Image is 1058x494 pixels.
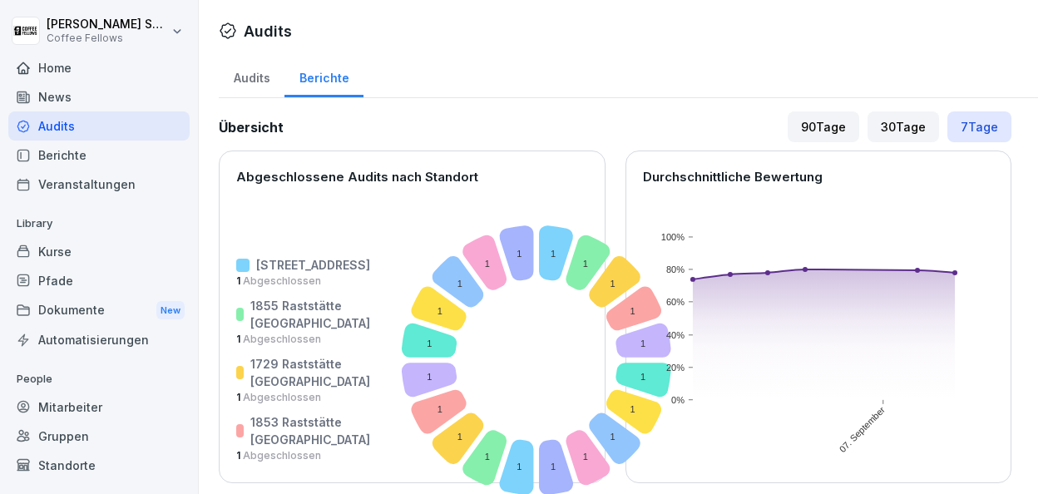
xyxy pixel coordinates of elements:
[156,301,185,320] div: New
[236,274,376,289] p: 1
[256,256,370,274] p: [STREET_ADDRESS]
[240,391,321,403] span: Abgeschlossen
[8,422,190,451] a: Gruppen
[219,55,284,97] a: Audits
[643,168,995,187] p: Durchschnittliche Bewertung
[665,297,684,307] text: 60%
[240,274,321,287] span: Abgeschlossen
[250,355,376,390] p: 1729 Raststätte [GEOGRAPHIC_DATA]
[8,295,190,326] a: DokumenteNew
[250,297,376,332] p: 1855 Raststätte [GEOGRAPHIC_DATA]
[284,55,363,97] a: Berichte
[8,325,190,354] a: Automatisierungen
[8,53,190,82] a: Home
[219,117,284,137] h2: Übersicht
[8,393,190,422] a: Mitarbeiter
[8,141,190,170] a: Berichte
[8,170,190,199] a: Veranstaltungen
[240,449,321,462] span: Abgeschlossen
[868,111,939,142] div: 30 Tage
[788,111,859,142] div: 90 Tage
[47,32,168,44] p: Coffee Fellows
[8,451,190,480] a: Standorte
[8,266,190,295] a: Pfade
[665,264,684,274] text: 80%
[665,363,684,373] text: 20%
[660,232,684,242] text: 100%
[240,333,321,345] span: Abgeschlossen
[236,168,588,187] p: Abgeschlossene Audits nach Standort
[244,20,292,42] h1: Audits
[236,390,376,405] p: 1
[671,395,685,405] text: 0%
[8,366,190,393] p: People
[47,17,168,32] p: [PERSON_NAME] Seel
[8,82,190,111] a: News
[8,237,190,266] a: Kurse
[8,111,190,141] a: Audits
[837,404,887,454] text: 07. September
[236,448,376,463] p: 1
[947,111,1011,142] div: 7 Tage
[665,330,684,340] text: 40%
[8,295,190,326] div: Dokumente
[8,210,190,237] p: Library
[250,413,376,448] p: 1853 Raststätte [GEOGRAPHIC_DATA]
[236,332,376,347] p: 1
